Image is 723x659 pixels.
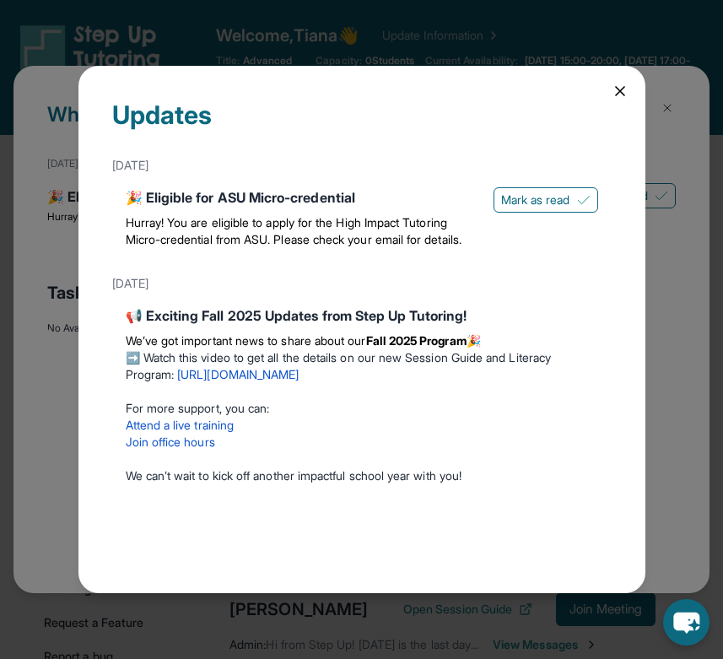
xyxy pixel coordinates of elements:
[494,187,598,213] button: Mark as read
[126,215,461,246] span: Hurray! You are eligible to apply for the High Impact Tutoring Micro-credential from ASU. Please ...
[366,333,467,348] strong: Fall 2025 Program
[501,192,570,208] span: Mark as read
[112,150,612,181] div: [DATE]
[126,435,215,449] a: Join office hours
[663,599,710,645] button: chat-button
[126,349,598,383] p: ➡️ Watch this video to get all the details on our new Session Guide and Literacy Program:
[126,333,366,348] span: We’ve got important news to share about our
[112,268,612,299] div: [DATE]
[467,333,481,348] span: 🎉
[126,187,480,208] div: 🎉 Eligible for ASU Micro-credential
[126,418,235,432] a: Attend a live training
[577,193,591,207] img: Mark as read
[112,100,612,150] div: Updates
[126,467,598,484] p: We can’t wait to kick off another impactful school year with you!
[126,401,270,415] span: For more support, you can:
[177,367,299,381] a: [URL][DOMAIN_NAME]
[126,305,598,326] div: 📢 Exciting Fall 2025 Updates from Step Up Tutoring!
